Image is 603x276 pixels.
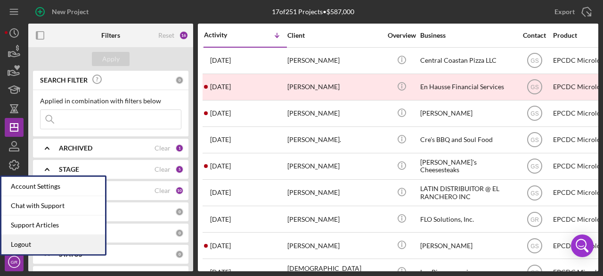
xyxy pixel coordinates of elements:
[210,189,231,196] time: 2025-07-17 21:33
[175,76,184,84] div: 0
[101,32,120,39] b: Filters
[210,268,231,276] time: 2025-07-01 04:14
[175,144,184,152] div: 1
[28,2,98,21] button: New Project
[1,216,105,235] a: Support Articles
[158,32,174,39] div: Reset
[545,2,598,21] button: Export
[530,269,538,276] text: GS
[11,259,17,265] text: GR
[155,187,171,194] div: Clear
[1,235,105,254] a: Logout
[52,2,89,21] div: New Project
[420,154,514,179] div: [PERSON_NAME]'s Cheesesteaks
[155,144,171,152] div: Clear
[210,57,231,64] time: 2025-08-08 01:03
[175,165,184,174] div: 5
[420,127,514,152] div: Cre's BBQ and Soul Food
[287,32,382,39] div: Client
[287,207,382,232] div: [PERSON_NAME]
[530,58,538,64] text: GS
[530,110,538,117] text: GS
[287,127,382,152] div: [PERSON_NAME].
[1,196,105,216] div: Chat with Support
[40,76,88,84] b: SEARCH FILTER
[530,137,538,143] text: GS
[210,216,231,223] time: 2025-07-09 18:09
[530,243,538,249] text: GS
[420,180,514,205] div: LATIN DISTRIBUITOR @ EL RANCHERO INC
[59,166,79,173] b: STAGE
[1,177,105,196] div: Account Settings
[287,101,382,126] div: [PERSON_NAME]
[420,207,514,232] div: FLO Solutions, Inc.
[204,31,245,39] div: Activity
[530,216,539,223] text: GR
[420,32,514,39] div: Business
[175,250,184,259] div: 0
[179,31,188,40] div: 16
[210,136,231,143] time: 2025-07-24 17:57
[530,84,538,91] text: GS
[554,2,575,21] div: Export
[287,233,382,258] div: [PERSON_NAME]
[420,233,514,258] div: [PERSON_NAME]
[384,32,419,39] div: Overview
[210,242,231,250] time: 2025-07-07 22:16
[287,154,382,179] div: [PERSON_NAME]
[175,208,184,216] div: 0
[92,52,130,66] button: Apply
[530,163,538,170] text: GS
[102,52,120,66] div: Apply
[420,75,514,100] div: En Hausse Financial Services
[517,32,552,39] div: Contact
[210,83,231,91] time: 2025-08-07 21:53
[287,180,382,205] div: [PERSON_NAME]
[272,8,354,16] div: 17 of 251 Projects • $587,000
[175,229,184,237] div: 0
[5,252,24,271] button: GR
[287,75,382,100] div: [PERSON_NAME]
[40,97,181,105] div: Applied in combination with filters below
[571,234,594,257] div: Open Intercom Messenger
[175,186,184,195] div: 10
[287,48,382,73] div: [PERSON_NAME]
[420,48,514,73] div: Central Coastan Pizza LLC
[210,109,231,117] time: 2025-08-06 21:03
[420,101,514,126] div: [PERSON_NAME]
[530,190,538,196] text: GS
[210,162,231,170] time: 2025-07-23 01:49
[155,166,171,173] div: Clear
[59,144,92,152] b: ARCHIVED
